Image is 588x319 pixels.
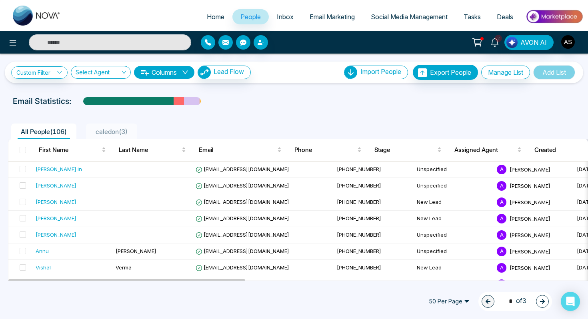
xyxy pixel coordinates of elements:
[510,182,550,189] span: [PERSON_NAME]
[277,13,294,21] span: Inbox
[116,248,156,254] span: [PERSON_NAME]
[414,211,494,227] td: New Lead
[374,145,436,155] span: Stage
[269,9,302,24] a: Inbox
[196,182,289,189] span: [EMAIL_ADDRESS][DOMAIN_NAME]
[196,215,289,221] span: [EMAIL_ADDRESS][DOMAIN_NAME]
[497,247,506,256] span: A
[485,35,504,49] a: 2
[199,145,276,155] span: Email
[194,66,251,79] a: Lead FlowLead Flow
[510,166,550,172] span: [PERSON_NAME]
[414,161,494,178] td: Unspecified
[36,247,49,255] div: Annu
[198,66,251,79] button: Lead Flow
[414,260,494,276] td: New Lead
[481,66,530,79] button: Manage List
[337,231,381,238] span: [PHONE_NUMBER]
[196,264,289,271] span: [EMAIL_ADDRESS][DOMAIN_NAME]
[506,37,518,48] img: Lead Flow
[112,139,192,161] th: Last Name
[456,9,489,24] a: Tasks
[198,66,211,79] img: Lead Flow
[430,68,471,76] span: Export People
[423,295,475,308] span: 50 Per Page
[497,13,513,21] span: Deals
[196,231,289,238] span: [EMAIL_ADDRESS][DOMAIN_NAME]
[363,9,456,24] a: Social Media Management
[510,215,550,221] span: [PERSON_NAME]
[561,35,575,49] img: User Avatar
[414,276,494,293] td: New Lead
[489,9,521,24] a: Deals
[294,145,356,155] span: Phone
[36,181,76,189] div: [PERSON_NAME]
[119,145,180,155] span: Last Name
[288,139,368,161] th: Phone
[232,9,269,24] a: People
[510,231,550,238] span: [PERSON_NAME]
[368,139,448,161] th: Stage
[413,65,478,80] button: Export People
[504,296,526,307] span: of 3
[192,139,288,161] th: Email
[11,66,68,79] a: Custom Filter
[525,8,583,26] img: Market-place.gif
[310,13,355,21] span: Email Marketing
[36,198,76,206] div: [PERSON_NAME]
[207,13,224,21] span: Home
[214,68,244,76] span: Lead Flow
[337,248,381,254] span: [PHONE_NUMBER]
[39,145,100,155] span: First Name
[497,263,506,273] span: A
[36,214,76,222] div: [PERSON_NAME]
[337,182,381,189] span: [PHONE_NUMBER]
[510,248,550,254] span: [PERSON_NAME]
[337,264,381,271] span: [PHONE_NUMBER]
[18,128,70,136] span: All People ( 106 )
[36,165,82,173] div: [PERSON_NAME] in
[36,263,51,271] div: Vishal
[495,35,502,42] span: 2
[497,181,506,191] span: A
[302,9,363,24] a: Email Marketing
[196,248,289,254] span: [EMAIL_ADDRESS][DOMAIN_NAME]
[240,13,261,21] span: People
[510,199,550,205] span: [PERSON_NAME]
[414,227,494,243] td: Unspecified
[561,292,580,311] div: Open Intercom Messenger
[32,139,112,161] th: First Name
[497,165,506,174] span: A
[36,231,76,239] div: [PERSON_NAME]
[196,166,289,172] span: [EMAIL_ADDRESS][DOMAIN_NAME]
[448,139,528,161] th: Assigned Agent
[360,68,401,76] span: Import People
[464,13,481,21] span: Tasks
[13,6,61,26] img: Nova CRM Logo
[504,35,554,50] button: AVON AI
[13,95,71,107] p: Email Statistics:
[497,197,506,207] span: A
[92,128,131,136] span: caledon ( 3 )
[337,215,381,221] span: [PHONE_NUMBER]
[182,69,188,76] span: down
[196,199,289,205] span: [EMAIL_ADDRESS][DOMAIN_NAME]
[510,264,550,271] span: [PERSON_NAME]
[497,214,506,223] span: A
[414,194,494,211] td: New Lead
[337,166,381,172] span: [PHONE_NUMBER]
[497,230,506,240] span: A
[337,199,381,205] span: [PHONE_NUMBER]
[497,279,506,289] span: A
[414,178,494,194] td: Unspecified
[134,66,194,79] button: Columnsdown
[520,38,547,47] span: AVON AI
[454,145,516,155] span: Assigned Agent
[199,9,232,24] a: Home
[116,264,132,271] span: Verma
[414,243,494,260] td: Unspecified
[371,13,448,21] span: Social Media Management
